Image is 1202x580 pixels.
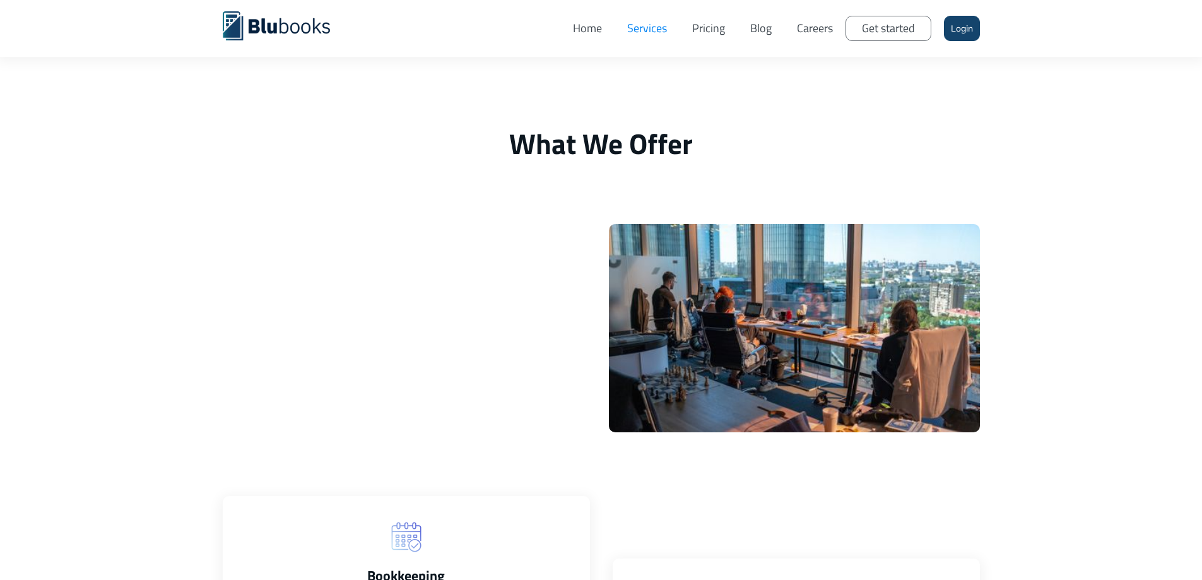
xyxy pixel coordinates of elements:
[680,9,738,47] a: Pricing
[944,16,980,41] a: Login
[784,9,846,47] a: Careers
[615,9,680,47] a: Services
[223,126,980,161] h1: What We Offer
[846,16,931,41] a: Get started
[738,9,784,47] a: Blog
[560,9,615,47] a: Home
